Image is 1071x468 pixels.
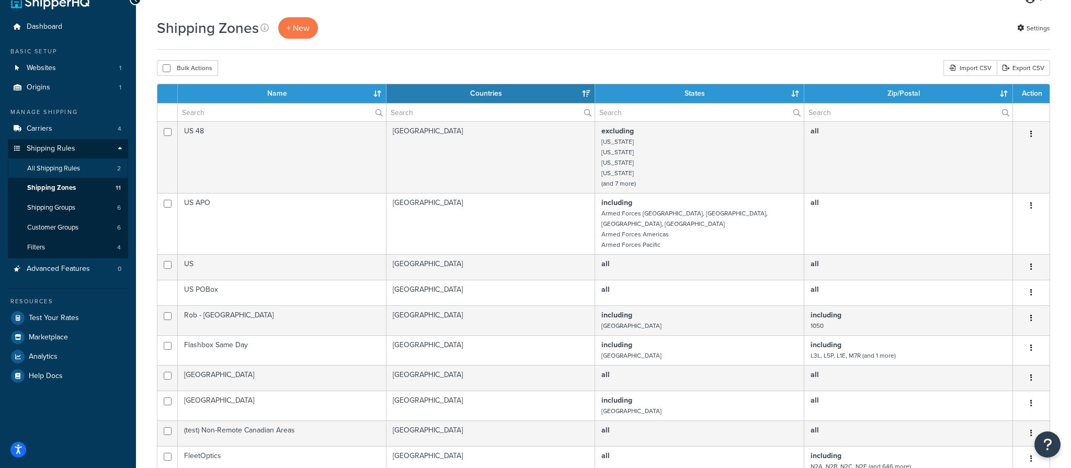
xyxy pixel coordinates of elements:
[1013,84,1050,103] th: Action
[27,164,80,173] span: All Shipping Rules
[811,425,819,436] b: all
[178,280,386,305] td: US POBox
[811,339,841,350] b: including
[8,78,128,97] li: Origins
[601,351,662,360] small: [GEOGRAPHIC_DATA]
[178,121,386,193] td: US 48
[27,243,45,252] span: Filters
[601,258,610,269] b: all
[811,125,819,136] b: all
[804,84,1013,103] th: Zip/Postal: activate to sort column ascending
[8,178,128,198] a: Shipping Zones 11
[178,335,386,365] td: Flashbox Same Day
[601,197,632,208] b: including
[29,352,58,361] span: Analytics
[386,391,595,420] td: [GEOGRAPHIC_DATA]
[8,218,128,237] a: Customer Groups 6
[811,395,819,406] b: all
[8,309,128,327] a: Test Your Rates
[811,321,824,330] small: 1050
[811,310,841,321] b: including
[386,305,595,335] td: [GEOGRAPHIC_DATA]
[601,450,610,461] b: all
[27,223,78,232] span: Customer Groups
[386,121,595,193] td: [GEOGRAPHIC_DATA]
[601,369,610,380] b: all
[8,198,128,218] a: Shipping Groups 6
[29,333,68,342] span: Marketplace
[811,258,819,269] b: all
[8,347,128,366] a: Analytics
[8,59,128,78] li: Websites
[1017,21,1050,36] a: Settings
[386,193,595,254] td: [GEOGRAPHIC_DATA]
[8,159,128,178] a: All Shipping Rules 2
[8,139,128,158] a: Shipping Rules
[601,395,632,406] b: including
[27,203,75,212] span: Shipping Groups
[595,84,804,103] th: States: activate to sort column ascending
[8,367,128,385] a: Help Docs
[178,305,386,335] td: Rob - [GEOGRAPHIC_DATA]
[8,198,128,218] li: Shipping Groups
[8,139,128,258] li: Shipping Rules
[811,351,896,360] small: L3L, L5P, L1E, M7R (and 1 more)
[811,450,841,461] b: including
[386,254,595,280] td: [GEOGRAPHIC_DATA]
[178,193,386,254] td: US APO
[119,64,121,73] span: 1
[178,84,386,103] th: Name: activate to sort column ascending
[8,17,128,37] a: Dashboard
[8,218,128,237] li: Customer Groups
[157,18,259,38] h1: Shipping Zones
[8,108,128,117] div: Manage Shipping
[8,59,128,78] a: Websites 1
[601,339,632,350] b: including
[8,159,128,178] li: All Shipping Rules
[601,168,634,178] small: [US_STATE]
[386,84,595,103] th: Countries: activate to sort column ascending
[386,280,595,305] td: [GEOGRAPHIC_DATA]
[601,125,634,136] b: excluding
[811,284,819,295] b: all
[601,321,662,330] small: [GEOGRAPHIC_DATA]
[8,328,128,347] a: Marketplace
[27,184,76,192] span: Shipping Zones
[8,47,128,56] div: Basic Setup
[8,78,128,97] a: Origins 1
[278,17,318,39] a: + New
[1034,431,1061,458] button: Open Resource Center
[157,60,218,76] button: Bulk Actions
[178,391,386,420] td: [GEOGRAPHIC_DATA]
[27,144,75,153] span: Shipping Rules
[601,209,768,229] small: Armed Forces [GEOGRAPHIC_DATA], [GEOGRAPHIC_DATA], [GEOGRAPHIC_DATA], [GEOGRAPHIC_DATA]
[386,420,595,446] td: [GEOGRAPHIC_DATA]
[601,137,634,146] small: [US_STATE]
[601,425,610,436] b: all
[117,164,121,173] span: 2
[595,104,803,121] input: Search
[27,124,52,133] span: Carriers
[804,104,1012,121] input: Search
[29,314,79,323] span: Test Your Rates
[386,365,595,391] td: [GEOGRAPHIC_DATA]
[601,230,669,239] small: Armed Forces Americas
[601,147,634,157] small: [US_STATE]
[119,83,121,92] span: 1
[117,243,121,252] span: 4
[117,203,121,212] span: 6
[8,238,128,257] a: Filters 4
[287,22,310,34] span: + New
[27,265,90,273] span: Advanced Features
[178,104,386,121] input: Search
[8,119,128,139] li: Carriers
[8,238,128,257] li: Filters
[29,372,63,381] span: Help Docs
[811,369,819,380] b: all
[27,22,62,31] span: Dashboard
[601,179,636,188] small: (and 7 more)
